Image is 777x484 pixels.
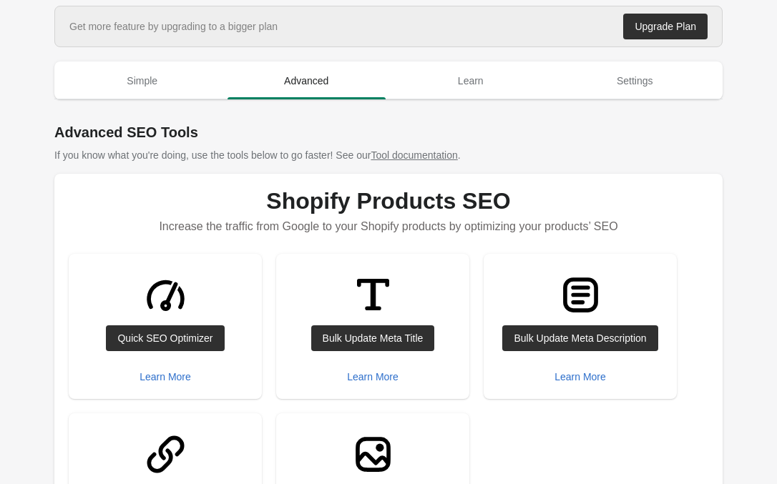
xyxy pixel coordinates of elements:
a: Quick SEO Optimizer [106,325,224,351]
img: GaugeMajor-1ebe3a4f609d70bf2a71c020f60f15956db1f48d7107b7946fc90d31709db45e.svg [139,268,192,322]
div: Bulk Update Meta Title [323,332,424,344]
button: Learn More [134,364,197,390]
button: Learn More [341,364,404,390]
div: Learn More [554,371,606,382]
a: Bulk Update Meta Title [311,325,435,351]
img: TitleMinor-8a5de7e115299b8c2b1df9b13fb5e6d228e26d13b090cf20654de1eaf9bee786.svg [346,268,400,322]
a: Upgrade Plan [623,14,708,39]
button: Advanced [225,62,389,99]
button: Learn [388,62,553,99]
img: LinkMinor-ab1ad89fd1997c3bec88bdaa9090a6519f48abaf731dc9ef56a2f2c6a9edd30f.svg [139,428,192,481]
img: ImageMajor-6988ddd70c612d22410311fee7e48670de77a211e78d8e12813237d56ef19ad4.svg [346,428,400,481]
a: Tool documentation [371,149,457,161]
div: Upgrade Plan [635,21,696,32]
button: Simple [60,62,225,99]
span: Advanced [228,68,386,94]
p: Increase the traffic from Google to your Shopify products by optimizing your products’ SEO [69,214,708,239]
div: Quick SEO Optimizer [117,332,212,344]
div: Bulk Update Meta Description [514,332,646,344]
img: TextBlockMajor-3e13e55549f1fe4aa18089e576148c69364b706dfb80755316d4ac7f5c51f4c3.svg [554,268,607,322]
button: Learn More [549,364,612,390]
div: Learn More [347,371,399,382]
div: Learn More [140,371,191,382]
span: Settings [556,68,715,94]
h1: Advanced SEO Tools [54,122,723,142]
span: Learn [391,68,550,94]
p: If you know what you're doing, use the tools below to go faster! See our . [54,148,723,162]
button: Settings [553,62,718,99]
span: Simple [63,68,222,94]
div: Get more feature by upgrading to a bigger plan [69,19,278,34]
h1: Shopify Products SEO [69,188,708,214]
a: Bulk Update Meta Description [502,325,658,351]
